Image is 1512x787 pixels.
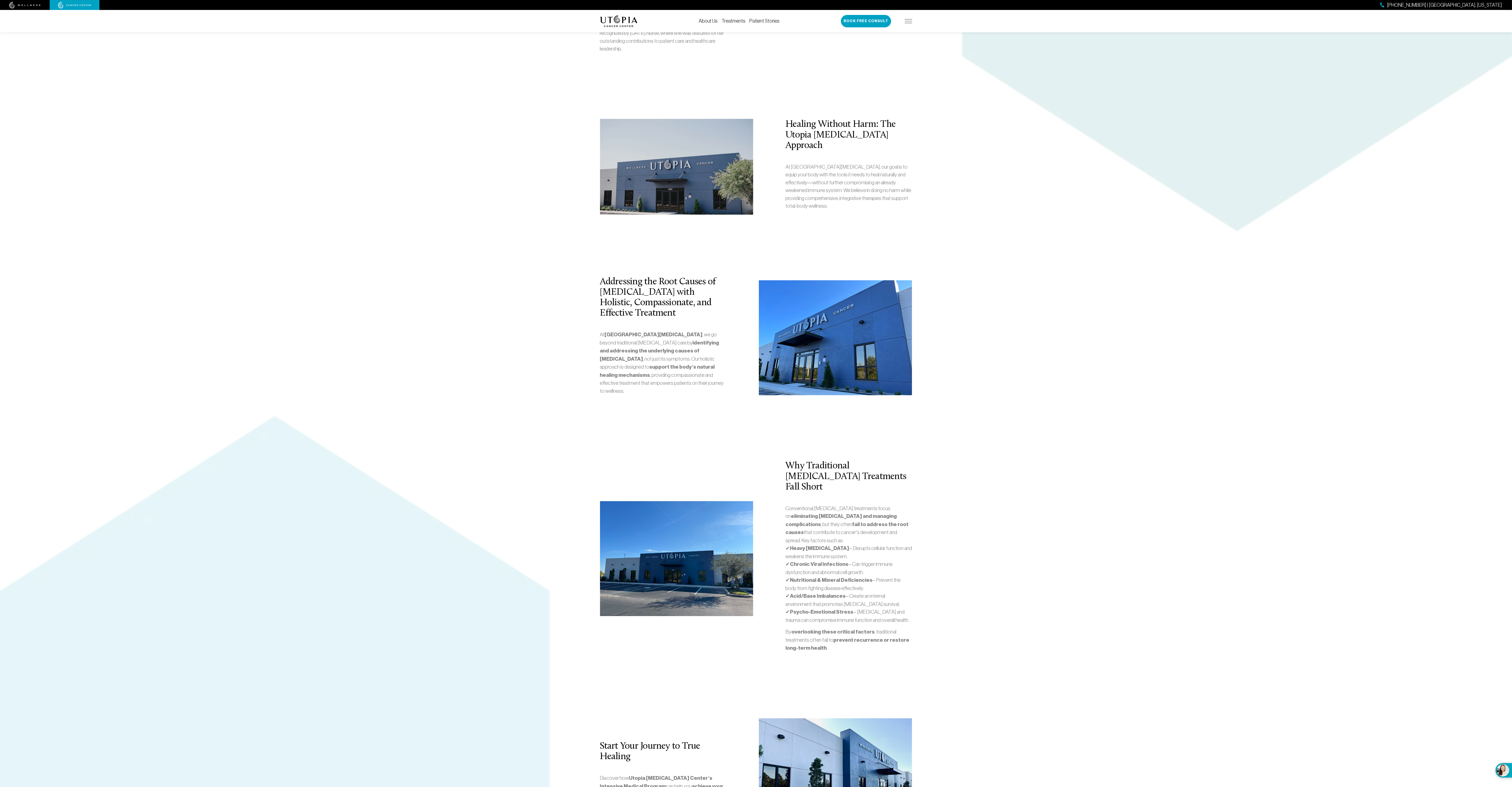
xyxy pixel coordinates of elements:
strong: Psycho-Emotional Stress [790,609,853,615]
strong: Acid/Base Imbalances [790,593,846,599]
strong: support the body’s natural healing mechanisms [600,364,715,378]
p: At , we go beyond traditional [MEDICAL_DATA] care by , not just its symptoms. Our holistic approa... [600,331,727,395]
h2: Addressing the Root Causes of [MEDICAL_DATA] with Holistic, Compassionate, and Effective Treatment [600,277,727,319]
h2: Why Traditional [MEDICAL_DATA] Treatments Fall Short [785,461,912,492]
strong: prevent recurrence or restore long-term health [785,637,909,651]
p: By , traditional treatments often fail to . [785,628,912,652]
img: Healing Without Harm: The Utopia Cancer Center Approach [600,119,753,215]
img: Why Traditional Cancer Treatments Fall Short [600,501,753,616]
strong: [GEOGRAPHIC_DATA][MEDICAL_DATA] [605,331,703,338]
strong: Chronic Viral Infections [790,561,848,567]
a: [PHONE_NUMBER] | [GEOGRAPHIC_DATA], [US_STATE] [1380,1,1502,9]
p: Conventional [MEDICAL_DATA] treatments focus on , but they often that contribute to cancer’s deve... [785,504,912,624]
img: Addressing the Root Causes of Cancer with Holistic, Compassionate, and Effective Treatment [759,280,912,395]
button: Book Free Consult [841,15,891,27]
h2: Healing Without Harm: The Utopia [MEDICAL_DATA] Approach [785,119,912,151]
strong: identifying and addressing the underlying causes of [MEDICAL_DATA] [600,340,719,362]
a: Treatments [722,18,746,24]
p: [PERSON_NAME]’s excellence in nursing has been nationally recognized by [DATE] Nurse, where she w... [600,21,727,53]
p: At [GEOGRAPHIC_DATA][MEDICAL_DATA], our goal is to equip your body with the tools it needs to hea... [785,163,912,210]
img: logo [600,15,638,27]
img: icon-hamburger [905,19,912,23]
strong: overlooking these critical factors [791,629,875,635]
a: About Us [699,18,718,24]
img: wellness [9,2,41,9]
img: cancer center [58,2,91,9]
strong: eliminating [MEDICAL_DATA] and managing complications [785,513,897,528]
a: Patient Stories [750,18,780,24]
strong: Heavy [MEDICAL_DATA] [790,545,849,551]
strong: Nutritional & Mineral Deficiencies [790,577,872,583]
h2: Start Your Journey to True Healing [600,741,727,762]
span: [PHONE_NUMBER] | [GEOGRAPHIC_DATA], [US_STATE] [1387,1,1502,9]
